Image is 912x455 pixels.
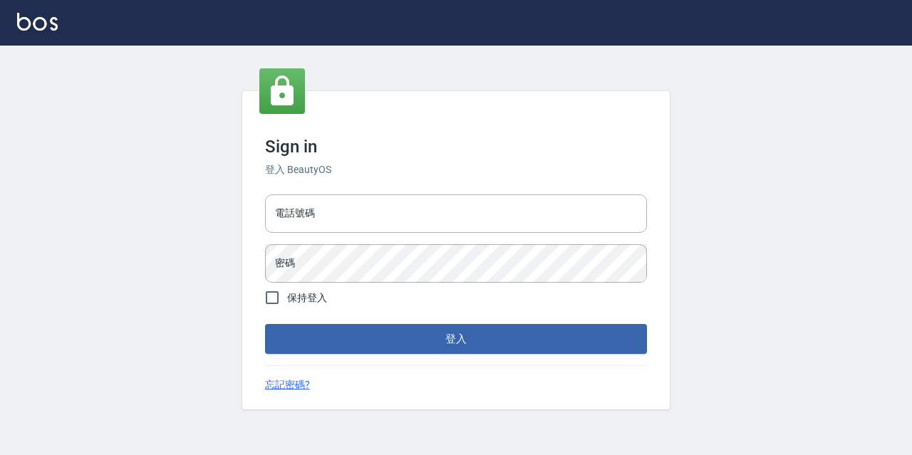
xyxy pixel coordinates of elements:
[265,162,647,177] h6: 登入 BeautyOS
[265,137,647,157] h3: Sign in
[287,291,327,305] span: 保持登入
[17,13,58,31] img: Logo
[265,324,647,354] button: 登入
[265,377,310,392] a: 忘記密碼?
